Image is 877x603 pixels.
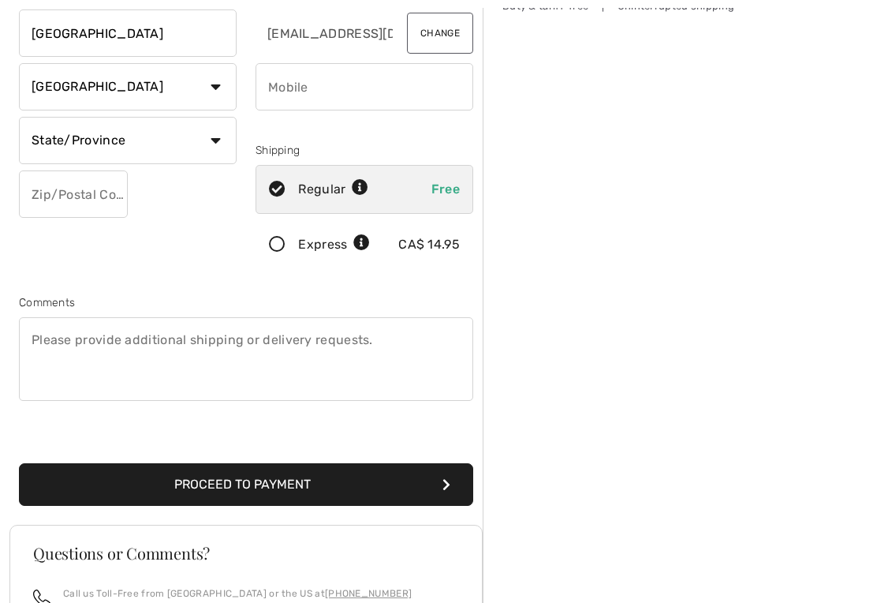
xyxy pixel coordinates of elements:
[256,142,473,159] div: Shipping
[19,463,473,506] button: Proceed to Payment
[431,182,460,197] span: Free
[19,170,128,218] input: Zip/Postal Code
[325,588,412,599] a: [PHONE_NUMBER]
[256,63,473,110] input: Mobile
[19,9,237,57] input: City
[19,294,473,311] div: Comments
[298,235,370,254] div: Express
[407,13,473,54] button: Change
[63,586,412,601] p: Call us Toll-Free from [GEOGRAPHIC_DATA] or the US at
[398,235,460,254] div: CA$ 14.95
[298,180,368,199] div: Regular
[256,9,394,57] input: E-mail
[33,545,459,561] h3: Questions or Comments?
